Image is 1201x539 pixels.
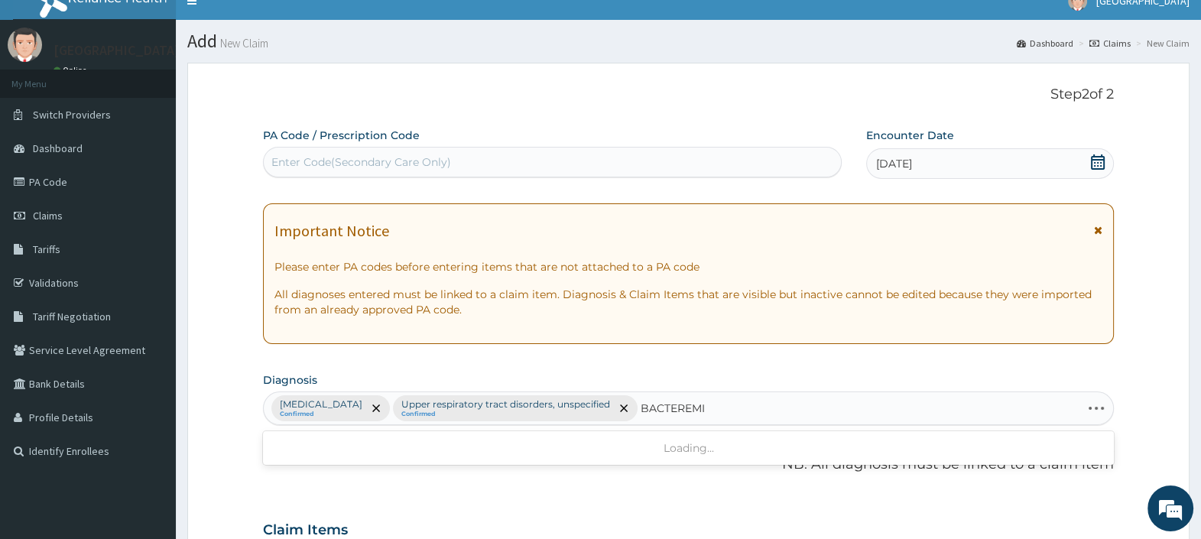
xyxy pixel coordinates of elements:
span: remove selection option [617,401,631,415]
label: Encounter Date [866,128,954,143]
div: Chat with us now [80,86,257,106]
span: Tariff Negotiation [33,310,111,323]
a: Online [54,65,90,76]
img: d_794563401_company_1708531726252_794563401 [28,76,62,115]
h1: Add [187,31,1190,51]
h1: Important Notice [274,222,389,239]
div: Enter Code(Secondary Care Only) [271,154,451,170]
span: Dashboard [33,141,83,155]
img: User Image [8,28,42,62]
p: All diagnoses entered must be linked to a claim item. Diagnosis & Claim Items that are visible bu... [274,287,1102,317]
small: Confirmed [280,411,362,418]
p: Upper respiratory tract disorders, unspecified [401,398,610,411]
li: New Claim [1132,37,1190,50]
div: Minimize live chat window [251,8,287,44]
small: New Claim [217,37,268,49]
label: Diagnosis [263,372,317,388]
small: Confirmed [401,411,610,418]
span: remove selection option [369,401,383,415]
div: Loading... [263,434,1114,462]
label: PA Code / Prescription Code [263,128,420,143]
a: Claims [1089,37,1131,50]
span: Tariffs [33,242,60,256]
h3: Claim Items [263,522,348,539]
p: [GEOGRAPHIC_DATA] [54,44,180,57]
span: Claims [33,209,63,222]
span: Switch Providers [33,108,111,122]
span: We're online! [89,168,211,323]
p: Step 2 of 2 [263,86,1114,103]
a: Dashboard [1017,37,1073,50]
p: Please enter PA codes before entering items that are not attached to a PA code [274,259,1102,274]
p: [MEDICAL_DATA] [280,398,362,411]
span: [DATE] [876,156,912,171]
textarea: Type your message and hit 'Enter' [8,369,291,422]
